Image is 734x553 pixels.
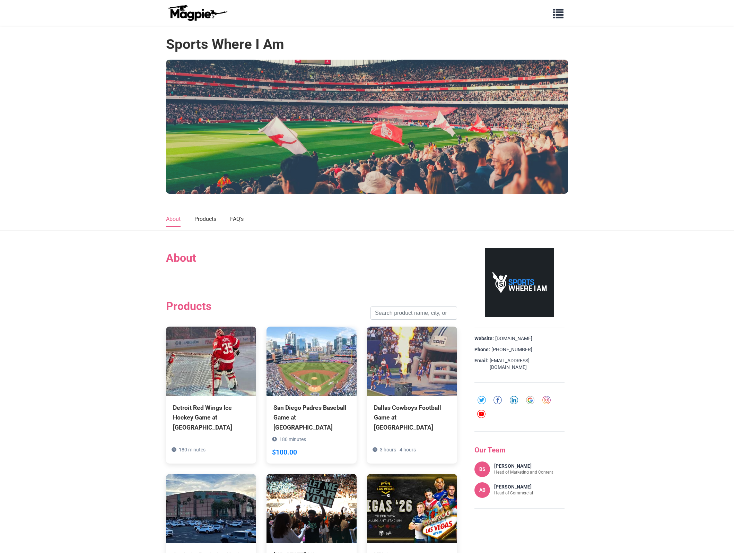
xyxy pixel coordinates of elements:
[494,470,553,475] p: Head of Marketing and Content
[485,248,554,317] img: Sports Where I Am logo
[494,491,533,496] p: Head of Commercial
[474,482,490,498] div: AB
[474,346,565,353] div: [PHONE_NUMBER]
[370,306,457,320] input: Search product name, city, or interal id
[526,396,534,404] img: google-round-01-4c7ae292eccd65b64cc32667544fd5c1.svg
[494,484,533,490] h4: [PERSON_NAME]
[279,437,306,442] span: 180 minutes
[474,346,490,353] strong: Phone:
[474,335,494,342] strong: Website:
[490,357,565,371] a: [EMAIL_ADDRESS][DOMAIN_NAME]
[474,446,565,455] h3: Our Team
[474,357,488,364] strong: Email:
[166,327,256,463] a: Detroit Red Wings Ice Hockey Game at [GEOGRAPHIC_DATA] 180 minutes
[272,447,297,458] div: $100.00
[166,300,211,313] h2: Products
[173,403,249,432] div: Detroit Red Wings Ice Hockey Game at [GEOGRAPHIC_DATA]
[542,396,551,404] img: instagram-round-01-d873700d03cfe9216e9fb2676c2aa726.svg
[493,396,502,404] img: facebook-round-01-50ddc191f871d4ecdbe8252d2011563a.svg
[266,327,357,396] img: San Diego Padres Baseball Game at Petco Park
[510,396,518,404] img: linkedin-round-01-4bc9326eb20f8e88ec4be7e8773b84b7.svg
[230,212,244,227] a: FAQ's
[495,335,532,342] a: [DOMAIN_NAME]
[367,474,457,543] img: NRL in Las Vegas
[478,396,486,404] img: twitter-round-01-cd1e625a8cae957d25deef6d92bf4839.svg
[380,447,416,452] span: 3 hours - 4 hours
[367,327,457,463] a: Dallas Cowboys Football Game at [GEOGRAPHIC_DATA] 3 hours - 4 hours
[166,474,256,543] img: Anaheim Ducks Ice Hockey Game at Honda Center
[273,403,350,432] div: San Diego Padres Baseball Game at [GEOGRAPHIC_DATA]
[266,327,357,463] a: San Diego Padres Baseball Game at [GEOGRAPHIC_DATA] 180 minutes $100.00
[494,463,553,469] h4: [PERSON_NAME]
[194,212,216,227] a: Products
[474,461,490,477] div: BS
[179,447,206,452] span: 180 minutes
[477,410,486,418] img: youtube-round-01-0acef599b0341403c37127b094ecd7da.svg
[166,327,256,396] img: Detroit Red Wings Ice Hockey Game at Little Caesars Arena
[374,403,450,432] div: Dallas Cowboys Football Game at [GEOGRAPHIC_DATA]
[166,251,457,265] h2: About
[367,327,457,396] img: Dallas Cowboys Football Game at AT&T Stadium
[166,5,228,21] img: logo-ab69f6fb50320c5b225c76a69d11143b.png
[266,474,357,543] img: New York Liberty Basketball Game at Barclays Center
[166,212,181,227] a: About
[166,60,568,194] img: Sports Where I Am banner
[166,36,284,53] h1: Sports Where I Am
